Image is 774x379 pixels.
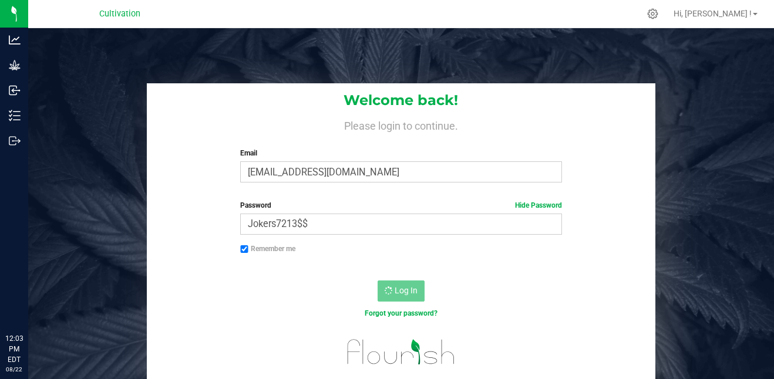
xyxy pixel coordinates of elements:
[338,331,465,373] img: flourish_logo.svg
[5,333,23,365] p: 12:03 PM EDT
[365,309,438,317] a: Forgot your password?
[674,9,752,18] span: Hi, [PERSON_NAME] !
[240,243,295,254] label: Remember me
[515,201,562,209] a: Hide Password
[240,245,248,253] input: Remember me
[9,59,21,71] inline-svg: Grow
[99,9,140,19] span: Cultivation
[645,8,660,19] div: Manage settings
[395,286,418,295] span: Log In
[240,201,271,209] span: Password
[9,135,21,147] inline-svg: Outbound
[240,148,562,158] label: Email
[378,280,425,302] button: Log In
[9,34,21,46] inline-svg: Analytics
[147,117,656,131] h4: Please login to continue.
[5,365,23,374] p: 08/22
[9,110,21,121] inline-svg: Inventory
[147,93,656,108] h1: Welcome back!
[9,84,21,96] inline-svg: Inbound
